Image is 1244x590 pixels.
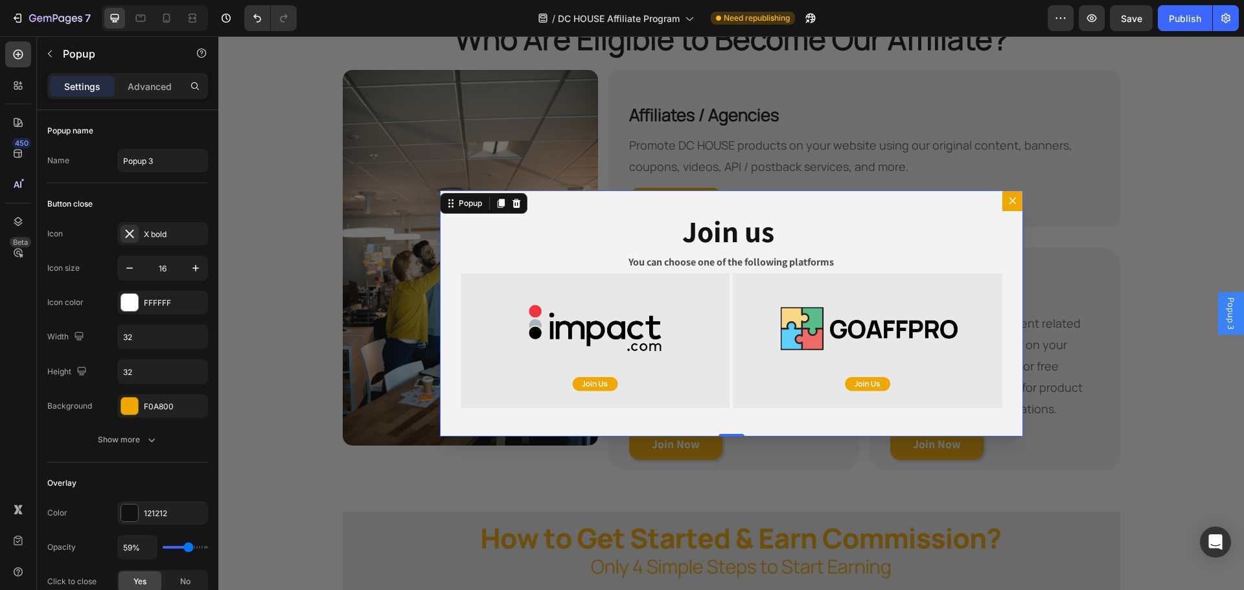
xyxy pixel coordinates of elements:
div: Icon color [47,297,84,308]
div: Beta [10,237,31,247]
div: Background [47,400,92,412]
span: Save [1121,13,1142,24]
div: 450 [12,138,31,148]
div: Name [47,155,69,166]
span: Yes [133,576,146,587]
span: Need republishing [724,12,790,24]
img: gempages_502724240382886856-458c27e7-fd8c-4a99-949b-c9b9e0c444cd.jpg [242,237,512,372]
input: E.g. New popup [117,149,208,172]
div: Popup name [47,125,93,137]
div: Publish [1169,12,1201,25]
div: FFFFFF [144,297,205,309]
span: No [180,576,190,587]
p: Popup [63,46,173,62]
div: Overlay [47,477,76,489]
div: Icon [47,228,63,240]
div: Icon size [47,262,80,274]
input: Auto [118,536,157,559]
button: Publish [1158,5,1212,31]
div: Show more [98,433,158,446]
p: Advanced [128,80,172,93]
div: Popup [238,161,266,173]
span: DC HOUSE Affiliate Program [558,12,680,25]
span: / [552,12,555,25]
div: Width [47,328,87,346]
div: Height [47,363,89,381]
p: Settings [64,80,100,93]
div: Open Intercom Messenger [1200,527,1231,558]
span: Popup 3 [1006,261,1019,293]
strong: You can choose one of the following platforms [410,219,616,233]
strong: Join us [464,176,556,214]
button: Save [1110,5,1153,31]
div: Dialog body [222,154,805,400]
button: Show more [47,428,208,451]
p: 7 [85,10,91,26]
img: gempages_502724240382886856-e9aa9134-80b0-497d-96e5-1afcab862393.jpg [514,237,784,372]
div: Click to close [47,576,97,587]
div: F0A800 [144,401,205,413]
div: X bold [144,229,205,240]
div: Button close [47,198,93,210]
div: Dialog content [222,154,805,400]
iframe: Design area [218,36,1244,590]
div: 121212 [144,508,205,519]
input: Auto [118,360,207,383]
input: Auto [118,325,207,348]
button: 7 [5,5,97,31]
div: Opacity [47,541,76,553]
div: Color [47,507,67,519]
div: Undo/Redo [244,5,297,31]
